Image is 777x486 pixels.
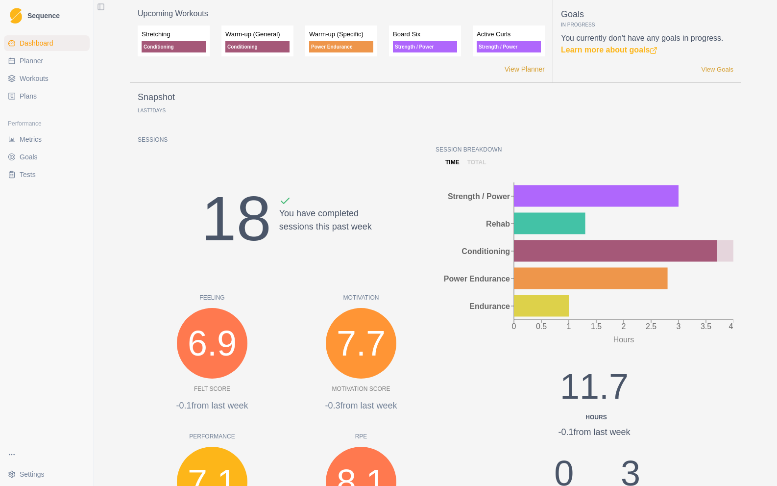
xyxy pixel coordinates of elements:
[393,29,457,39] p: Board Six
[469,302,510,310] tspan: Endurance
[4,167,90,182] a: Tests
[138,8,545,20] p: Upcoming Workouts
[287,293,436,302] p: Motivation
[337,317,386,370] span: 7.7
[225,41,290,52] p: Conditioning
[701,322,711,331] tspan: 3.5
[4,88,90,104] a: Plans
[188,317,237,370] span: 6.9
[20,38,53,48] span: Dashboard
[4,116,90,131] div: Performance
[287,399,436,412] p: -0.3 from last week
[613,335,634,344] tspan: Hours
[567,322,571,331] tspan: 1
[528,426,661,439] div: -0.1 from last week
[448,192,510,200] tspan: Strength / Power
[142,29,206,39] p: Stretching
[505,64,545,75] a: View Planner
[528,360,661,422] div: 11.7
[138,91,175,104] p: Snapshot
[701,65,733,75] a: View Goals
[561,21,733,28] p: In Progress
[20,152,38,162] span: Goals
[729,322,733,331] tspan: 4
[309,41,373,52] p: Power Endurance
[20,134,42,144] span: Metrics
[646,322,656,331] tspan: 2.5
[10,8,22,24] img: Logo
[477,41,541,52] p: Strength / Power
[4,71,90,86] a: Workouts
[622,322,626,331] tspan: 2
[477,29,541,39] p: Active Curls
[4,35,90,51] a: Dashboard
[20,74,49,83] span: Workouts
[150,108,153,113] span: 7
[4,149,90,165] a: Goals
[561,8,733,21] p: Goals
[201,172,271,266] div: 18
[4,466,90,482] button: Settings
[4,53,90,69] a: Planner
[561,32,733,56] p: You currently don't have any goals in progress.
[142,41,206,52] p: Conditioning
[20,56,43,66] span: Planner
[461,247,510,255] tspan: Conditioning
[591,322,602,331] tspan: 1.5
[677,322,681,331] tspan: 3
[138,108,166,113] p: Last Days
[467,158,486,167] p: total
[393,41,457,52] p: Strength / Power
[138,399,287,412] p: -0.1 from last week
[332,384,390,393] p: Motivation Score
[4,4,90,27] a: LogoSequence
[279,195,372,266] div: You have completed sessions this past week
[309,29,373,39] p: Warm-up (Specific)
[486,219,510,228] tspan: Rehab
[436,145,733,154] p: Session Breakdown
[138,432,287,441] p: Performance
[138,135,436,144] p: Sessions
[532,413,661,422] div: Hours
[287,432,436,441] p: RPE
[512,322,516,331] tspan: 0
[225,29,290,39] p: Warm-up (General)
[445,158,460,167] p: time
[536,322,547,331] tspan: 0.5
[138,293,287,302] p: Feeling
[27,12,60,19] span: Sequence
[444,274,510,282] tspan: Power Endurance
[194,384,230,393] p: Felt Score
[20,170,36,179] span: Tests
[561,46,657,54] a: Learn more about goals
[20,91,37,101] span: Plans
[4,131,90,147] a: Metrics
